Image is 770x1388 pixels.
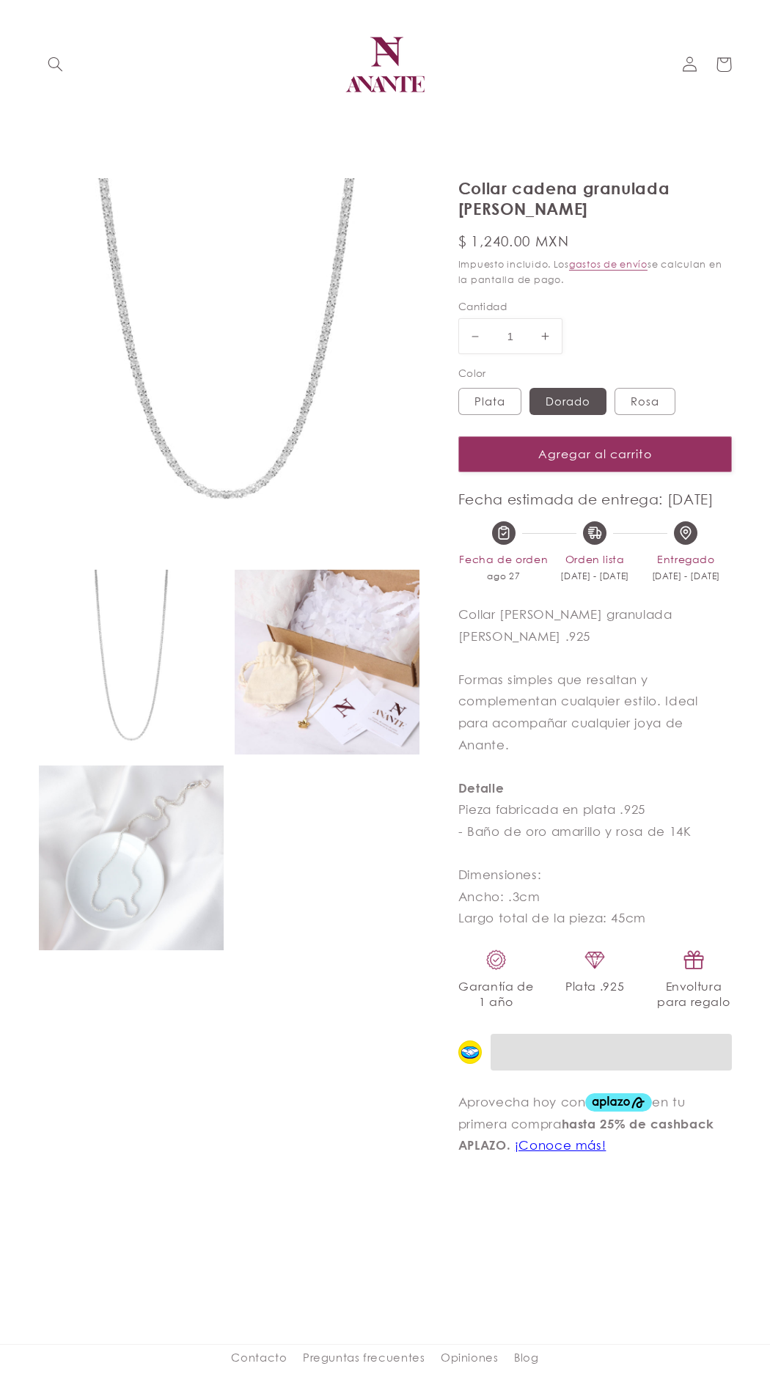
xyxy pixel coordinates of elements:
[652,568,720,584] span: [DATE] - [DATE]
[485,948,508,972] img: garantia_c18dc29f-4896-4fa4-87c9-e7d42e7c347f.png
[458,780,504,796] strong: Detalle
[231,1348,287,1371] a: Contacto
[39,178,419,559] img: 020N03b.jpg
[487,568,520,584] span: ago 27
[560,568,628,584] span: [DATE] - [DATE]
[458,867,646,925] span: Dimensiones: Ancho: .3cm Largo total de la pieza: 45cm
[458,606,698,817] span: Collar [PERSON_NAME] granulada [PERSON_NAME] .925 Formas simples que resaltan y complementan cual...
[615,388,675,416] label: Rosa
[549,551,640,568] span: Orden lista
[458,299,732,314] label: Cantidad
[458,436,732,472] button: Agregar al carrito
[335,15,435,114] a: Anante Joyería | Diseño mexicano
[303,1345,425,1371] a: Preguntas frecuentes
[441,1345,499,1371] a: Opiniones
[458,232,570,252] span: $ 1,240.00 MXN
[583,948,606,972] img: piedras.png
[458,979,534,1009] span: Garantía de 1 año
[458,1040,482,1064] img: Logo Mercado Pago
[39,570,224,754] img: 020N03a.jpg
[341,21,429,109] img: Anante Joyería | Diseño mexicano
[458,551,549,568] span: Fecha de orden
[458,366,488,381] legend: Color
[569,258,648,270] a: gastos de envío
[529,388,606,416] label: Dorado
[514,1345,539,1371] a: Blog
[458,257,732,287] div: Impuesto incluido. Los se calculan en la pantalla de pago.
[458,178,732,220] h1: Collar cadena granulada [PERSON_NAME]
[458,388,521,416] label: Plata
[565,979,624,994] span: Plata .925
[656,979,731,1009] span: Envoltura para regalo
[458,823,692,839] span: - Baño de oro amarillo y rosa de 14K
[235,570,419,754] img: empaque_1e6be1aa-9f33-43dd-aa10-9a993ebf029f.jpg
[39,48,73,81] summary: Búsqueda
[458,491,732,510] h3: Fecha estimada de entrega: [DATE]
[39,765,224,950] img: 280054449_885297899534437_7750135364373547008_n.jpg
[458,1094,714,1153] aplazo-placement: Aprovecha hoy con en tu primera compra
[640,551,731,568] span: Entregado
[682,948,705,972] img: regalo.png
